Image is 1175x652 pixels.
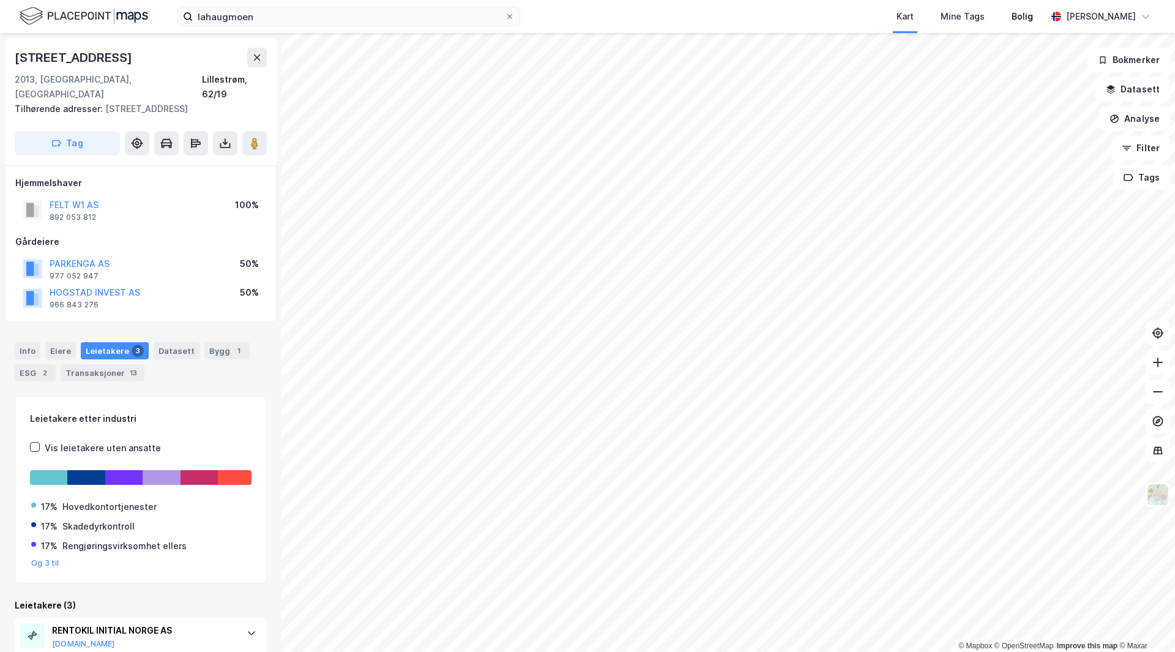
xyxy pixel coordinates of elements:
div: 977 052 947 [50,271,99,281]
div: 50% [240,285,259,300]
div: Gårdeiere [15,234,266,249]
div: 13 [127,367,140,379]
div: Eiere [45,342,76,359]
div: 966 843 276 [50,300,99,310]
a: Mapbox [958,642,992,650]
div: Leietakere [81,342,149,359]
div: 2 [39,367,51,379]
div: Mine Tags [941,9,985,24]
div: ESG [15,364,56,381]
button: Analyse [1099,107,1170,131]
img: logo.f888ab2527a4732fd821a326f86c7f29.svg [20,6,148,27]
div: Hovedkontortjenester [62,500,157,514]
div: 1 [233,345,245,357]
iframe: Chat Widget [1114,593,1175,652]
img: Z [1146,483,1169,506]
button: Bokmerker [1087,48,1170,72]
button: Og 3 til [31,558,59,568]
div: 17% [41,519,58,534]
input: Søk på adresse, matrikkel, gårdeiere, leietakere eller personer [193,7,505,26]
div: Hjemmelshaver [15,176,266,190]
div: Lillestrøm, 62/19 [202,72,267,102]
div: Leietakere (3) [15,598,267,613]
div: Transaksjoner [61,364,144,381]
div: 3 [132,345,144,357]
div: Kart [897,9,914,24]
div: Bygg [204,342,250,359]
div: 17% [41,539,58,553]
div: [STREET_ADDRESS] [15,102,257,116]
div: [STREET_ADDRESS] [15,48,135,67]
div: Bolig [1012,9,1033,24]
span: Tilhørende adresser: [15,103,105,114]
div: Rengjøringsvirksomhet ellers [62,539,187,553]
button: Tags [1113,165,1170,190]
button: Tag [15,131,120,156]
div: RENTOKIL INITIAL NORGE AS [52,623,234,638]
div: Datasett [154,342,200,359]
div: Leietakere etter industri [30,411,252,426]
a: Improve this map [1057,642,1117,650]
button: [DOMAIN_NAME] [52,639,115,649]
div: 100% [235,198,259,212]
div: 2013, [GEOGRAPHIC_DATA], [GEOGRAPHIC_DATA] [15,72,202,102]
div: 50% [240,257,259,271]
div: Skadedyrkontroll [62,519,135,534]
div: Vis leietakere uten ansatte [45,441,161,455]
div: [PERSON_NAME] [1066,9,1136,24]
button: Filter [1111,136,1170,160]
div: 892 053 812 [50,212,96,222]
div: 17% [41,500,58,514]
div: Info [15,342,40,359]
a: OpenStreetMap [994,642,1054,650]
div: Kontrollprogram for chat [1114,593,1175,652]
button: Datasett [1095,77,1170,102]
